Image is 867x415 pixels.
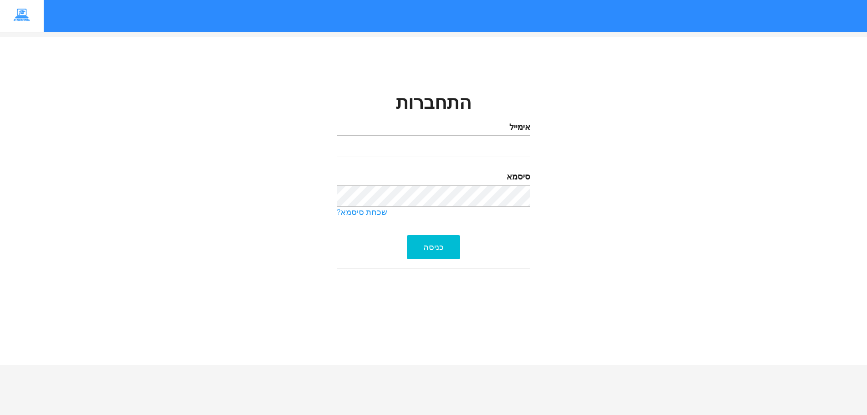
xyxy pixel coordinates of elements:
img: Z-School logo [7,7,37,24]
label: אימייל [337,122,530,133]
label: סיסמא [337,171,530,183]
h3: התחברות [337,93,530,114]
a: שכחת סיסמא? [337,207,530,219]
div: כניסה [407,235,460,259]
